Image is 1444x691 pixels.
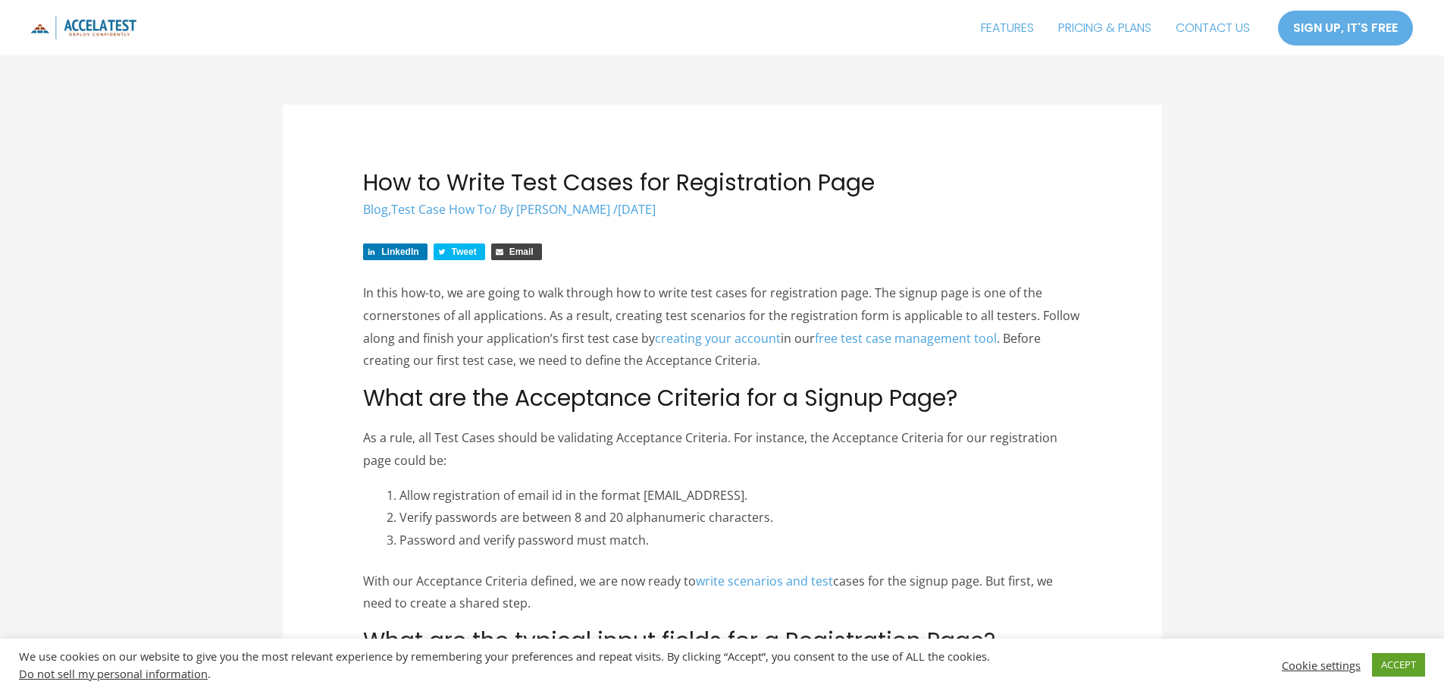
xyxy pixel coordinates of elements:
[363,201,492,218] span: ,
[19,667,1004,680] div: .
[363,282,1081,372] p: In this how-to, we are going to walk through how to write test cases for registration page. The s...
[516,201,610,218] span: [PERSON_NAME]
[1164,9,1262,47] a: CONTACT US
[363,385,1081,412] h2: What are the Acceptance Criteria for a Signup Page?
[363,627,1081,655] h2: What are the typical input fields for a Registration Page?
[19,666,208,681] a: Do not sell my personal information
[1282,658,1361,672] a: Cookie settings
[399,529,1081,552] li: Password and verify password must match.
[363,570,1081,615] p: With our Acceptance Criteria defined, we are now ready to cases for the signup page. But first, w...
[434,243,485,260] a: Share on Twitter
[696,573,833,589] a: write scenarios and test
[399,507,1081,529] li: Verify passwords are between 8 and 20 alphanumeric characters.
[969,9,1046,47] a: FEATURES
[969,9,1262,47] nav: Site Navigation
[363,243,427,260] a: Share on LinkedIn
[399,485,1081,507] li: Allow registration of email id in the format [EMAIL_ADDRESS].
[1372,653,1425,677] a: ACCEPT
[509,247,534,257] span: Email
[391,201,492,218] a: Test Case How To
[363,427,1081,472] p: As a rule, all Test Cases should be validating Acceptance Criteria. For instance, the Acceptance ...
[655,330,781,347] a: creating your account
[491,243,542,260] a: Share via Email
[452,247,477,257] span: Tweet
[381,247,418,257] span: LinkedIn
[363,169,1081,196] h1: How to Write Test Cases for Registration Page
[815,330,997,347] a: free test case management tool
[1277,10,1414,46] a: SIGN UP, IT'S FREE
[618,201,656,218] span: [DATE]
[363,201,1081,218] div: / By /
[30,16,136,39] img: icon
[363,201,388,218] a: Blog
[19,649,1004,680] div: We use cookies on our website to give you the most relevant experience by remembering your prefer...
[1046,9,1164,47] a: PRICING & PLANS
[516,201,613,218] a: [PERSON_NAME]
